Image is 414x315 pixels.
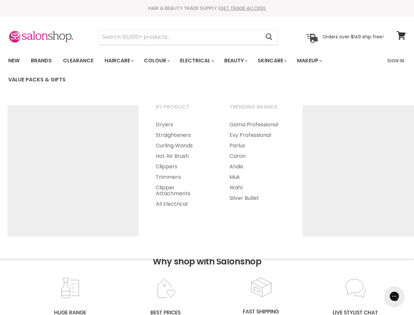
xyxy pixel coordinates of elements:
a: Value Packs & Gifts [3,73,70,87]
a: Dryers [148,119,220,130]
a: Sign In [383,54,408,68]
a: All Electrical [148,199,220,209]
a: Trending Brands [221,102,294,118]
a: Gama Professional [221,119,294,130]
ul: Main menu [148,119,220,209]
a: Clearance [58,54,98,68]
a: New [3,54,25,68]
input: Search [99,30,260,45]
a: Trimmers [148,172,220,182]
a: Brands [26,54,57,68]
form: Product [99,29,278,45]
iframe: Gorgias live chat messenger [381,284,407,308]
a: Straighteners [148,130,220,140]
a: GET TRADE ACCESS [220,5,266,11]
a: Skincare [253,54,291,68]
a: By Product [148,102,220,118]
a: Muk [221,172,294,182]
p: Orders over $149 ship free! [323,34,384,40]
a: Parlux [221,140,294,151]
a: Beauty [219,54,251,68]
ul: Main menu [3,51,383,89]
a: Wahl [221,182,294,193]
a: Hot Air Brush [148,151,220,161]
button: Search [260,30,278,45]
a: Andis [221,161,294,172]
ul: Main menu [221,119,294,203]
a: Clippers [148,161,220,172]
a: Silver Bullet [221,193,294,203]
a: Makeup [292,54,326,68]
a: Caron [221,151,294,161]
a: Clipper Attachments [148,182,220,199]
a: Colour [139,54,174,68]
a: Evy Professional [221,130,294,140]
a: Curling Wands [148,140,220,151]
a: Electrical [175,54,218,68]
a: Haircare [100,54,138,68]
